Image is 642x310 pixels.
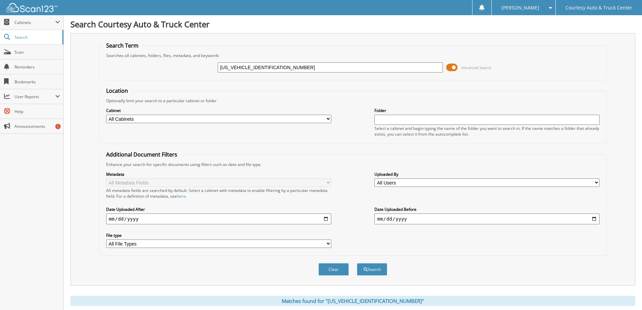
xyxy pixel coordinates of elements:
[103,162,603,167] div: Enhance your search for specific documents using filters such as date and file type.
[14,64,60,70] span: Reminders
[374,171,600,177] label: Uploaded By
[374,108,600,113] label: Folder
[501,6,539,10] span: [PERSON_NAME]
[565,6,632,10] span: Courtesy Auto & Truck Center
[374,214,600,224] input: end
[14,20,55,25] span: Cabinets
[70,19,635,30] h1: Search Courtesy Auto & Truck Center
[106,188,331,199] div: All metadata fields are searched by default. Select a cabinet with metadata to enable filtering b...
[55,124,61,129] div: 1
[318,263,349,276] button: Clear
[14,79,60,85] span: Bookmarks
[106,108,331,113] label: Cabinet
[70,296,635,306] div: Matches found for "[US_VEHICLE_IDENTIFICATION_NUMBER]"
[106,171,331,177] label: Metadata
[103,151,181,158] legend: Additional Document Filters
[461,65,491,70] span: Advanced Search
[14,94,55,100] span: User Reports
[374,125,600,137] div: Select a cabinet and begin typing the name of the folder you want to search in. If the name match...
[103,53,603,58] div: Searches all cabinets, folders, files, metadata, and keywords
[103,87,131,94] legend: Location
[103,42,142,49] legend: Search Term
[106,232,331,238] label: File type
[103,98,603,104] div: Optionally limit your search to a particular cabinet or folder
[177,193,186,199] a: here
[14,34,59,40] span: Search
[14,123,60,129] span: Announcements
[14,49,60,55] span: Scan
[106,214,331,224] input: start
[357,263,387,276] button: Search
[374,206,600,212] label: Date Uploaded Before
[7,3,57,12] img: scan123-logo-white.svg
[106,206,331,212] label: Date Uploaded After
[14,109,60,114] span: Help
